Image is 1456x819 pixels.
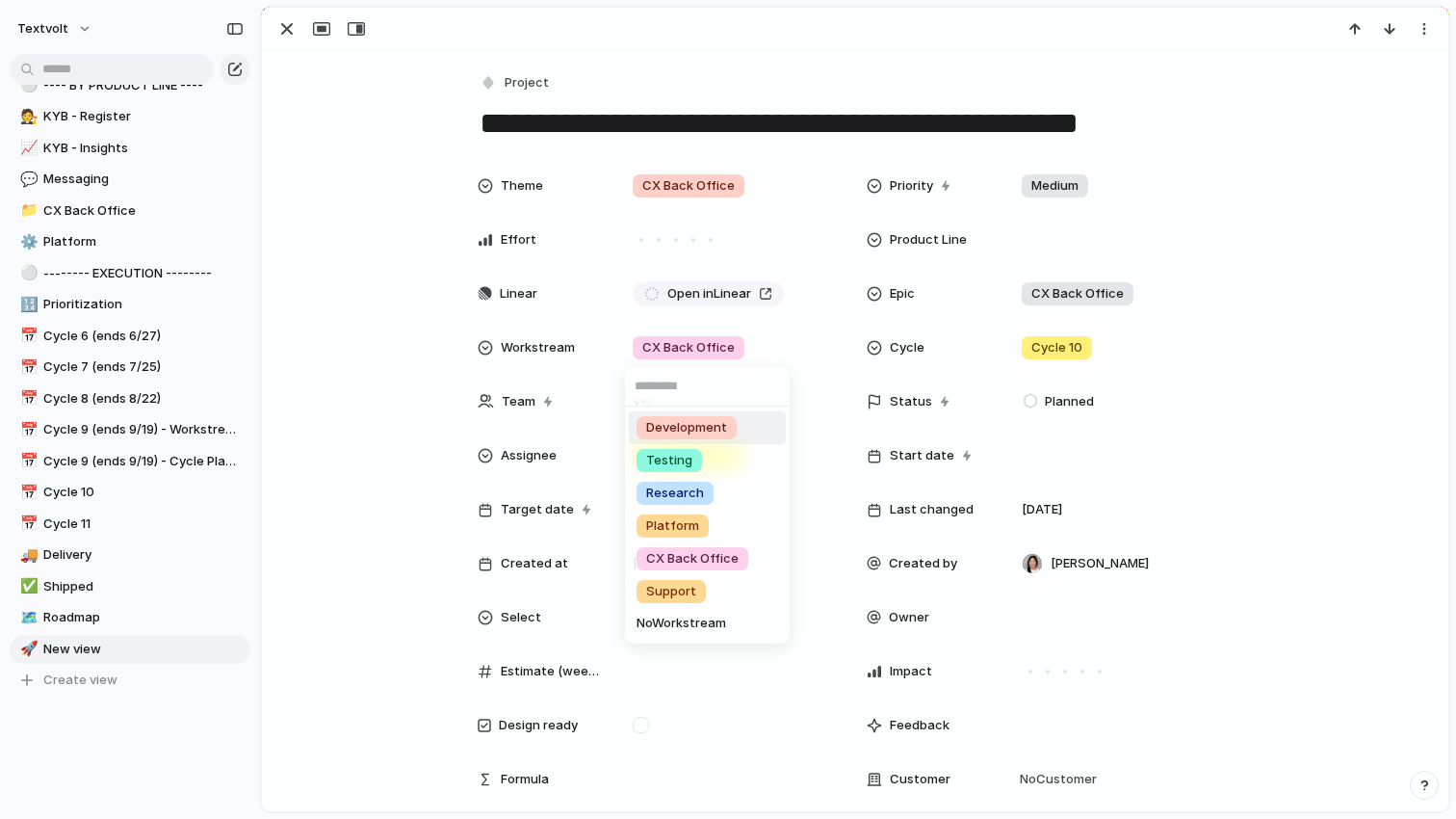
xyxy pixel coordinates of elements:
span: CX Back Office [646,549,739,568]
span: Testing [646,451,692,470]
span: Development [646,418,727,437]
span: Research [646,484,704,503]
span: No Workstream [637,614,726,633]
span: Platform [646,516,699,536]
span: Support [646,582,696,601]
